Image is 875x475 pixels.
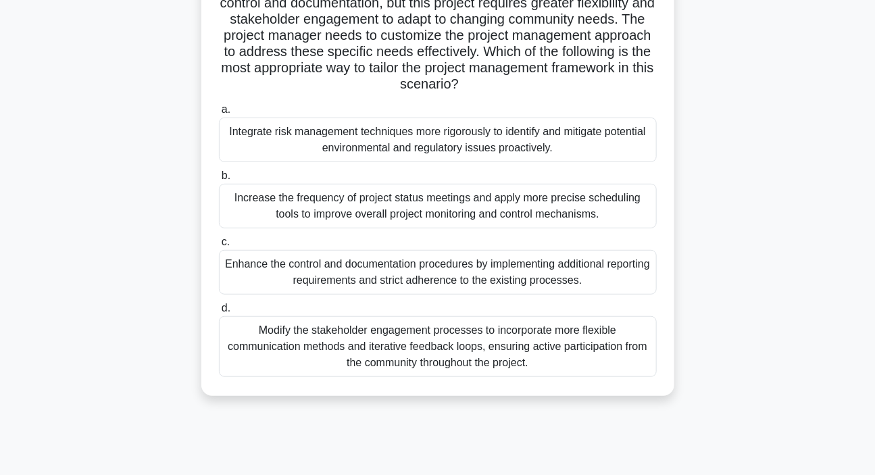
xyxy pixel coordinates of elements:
[219,250,657,295] div: Enhance the control and documentation procedures by implementing additional reporting requirement...
[219,184,657,228] div: Increase the frequency of project status meetings and apply more precise scheduling tools to impr...
[222,302,230,314] span: d.
[222,103,230,115] span: a.
[219,316,657,377] div: Modify the stakeholder engagement processes to incorporate more flexible communication methods an...
[219,118,657,162] div: Integrate risk management techniques more rigorously to identify and mitigate potential environme...
[222,170,230,181] span: b.
[222,236,230,247] span: c.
